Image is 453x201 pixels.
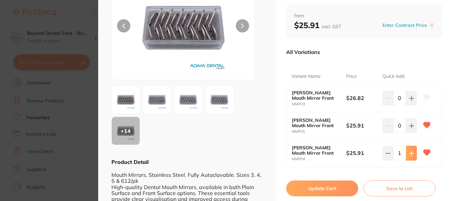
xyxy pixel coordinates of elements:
[346,94,379,102] b: $26.82
[111,159,149,165] b: Product Detail
[286,180,358,196] button: Update Cart
[111,117,140,145] button: +14
[145,88,169,112] img: LmpwZw
[291,73,321,80] p: Variant Name
[176,88,200,112] img: LmpwZw
[292,90,341,101] b: [PERSON_NAME] Mouth Mirror Front
[292,129,346,134] small: MMF05
[286,49,320,55] p: All Variations
[114,88,138,112] img: LmpwZw
[292,102,346,106] small: MMF03
[207,88,231,112] img: LmpwZw
[292,118,341,128] b: [PERSON_NAME] Mouth Mirror Front
[292,145,341,156] b: [PERSON_NAME] Mouth Mirror Front
[346,149,379,157] b: $25.91
[429,23,434,28] label: i
[346,73,357,80] p: Price
[380,22,429,28] button: Enter Contract Price
[382,73,404,80] p: Quick Add
[292,157,346,161] small: MMF04
[294,20,341,30] b: $25.91
[363,180,435,196] button: Save to List
[322,24,341,29] span: excl. GST
[346,122,379,129] b: $25.91
[294,13,434,19] span: from
[112,117,140,145] div: + 14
